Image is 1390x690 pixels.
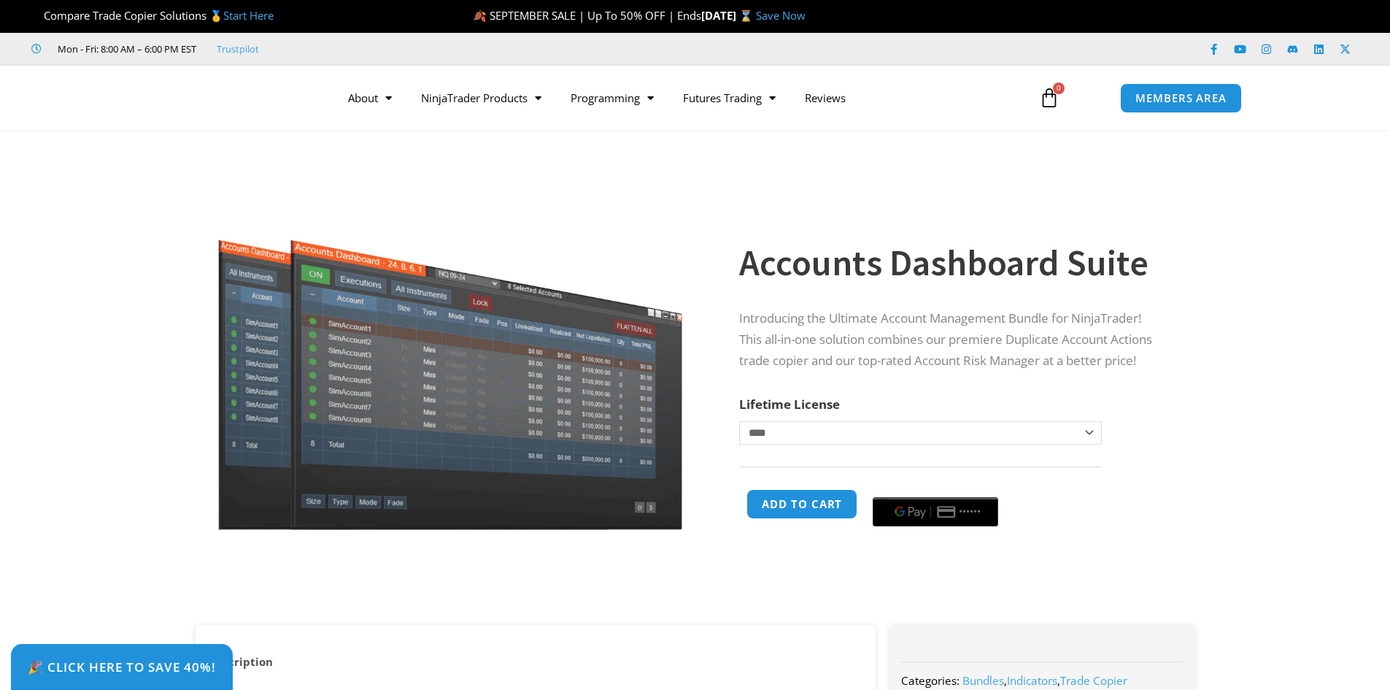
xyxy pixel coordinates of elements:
[216,156,685,530] img: Screenshot 2024-08-26 155710eeeee | Affordable Indicators – NinjaTrader
[870,487,1001,488] iframe: Secure payment input frame
[333,81,1022,115] nav: Menu
[556,81,668,115] a: Programming
[873,497,998,526] button: Buy with GPay
[739,308,1165,372] p: Introducing the Ultimate Account Management Bundle for NinjaTrader! This all-in-one solution comb...
[223,8,274,23] a: Start Here
[960,507,981,517] text: ••••••
[32,10,43,21] img: 🏆
[217,40,259,58] a: Trustpilot
[54,40,196,58] span: Mon - Fri: 8:00 AM – 6:00 PM EST
[790,81,860,115] a: Reviews
[31,8,274,23] span: Compare Trade Copier Solutions 🥇
[406,81,556,115] a: NinjaTrader Products
[11,644,233,690] a: 🎉 Click Here to save 40%!
[739,237,1165,288] h1: Accounts Dashboard Suite
[333,81,406,115] a: About
[473,8,701,23] span: 🍂 SEPTEMBER SALE | Up To 50% OFF | Ends
[148,72,305,124] img: LogoAI | Affordable Indicators – NinjaTrader
[1053,83,1065,94] span: 0
[668,81,790,115] a: Futures Trading
[756,8,806,23] a: Save Now
[739,396,840,413] label: Lifetime License
[1017,77,1081,119] a: 0
[28,661,216,673] span: 🎉 Click Here to save 40%!
[1120,83,1242,113] a: MEMBERS AREA
[701,8,756,23] strong: [DATE] ⌛
[746,489,857,519] button: Add to cart
[1135,93,1227,104] span: MEMBERS AREA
